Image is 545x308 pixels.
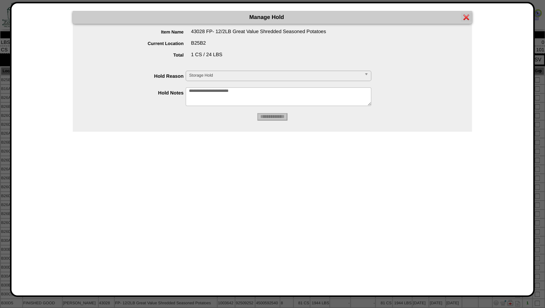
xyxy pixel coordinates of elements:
div: 1 CS / 24 LBS [88,52,472,63]
label: Current Location [88,41,191,46]
div: Manage Hold [73,11,472,24]
label: Hold Notes [88,90,186,96]
img: error.gif [463,14,469,20]
div: B25B2 [88,40,472,52]
span: Storage Hold [189,71,361,80]
div: 43028 FP- 12/2LB Great Value Shredded Seasoned Potatoes [88,29,472,40]
label: Item Name [88,29,191,35]
label: Hold Reason [88,73,186,79]
label: Total [88,52,191,58]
